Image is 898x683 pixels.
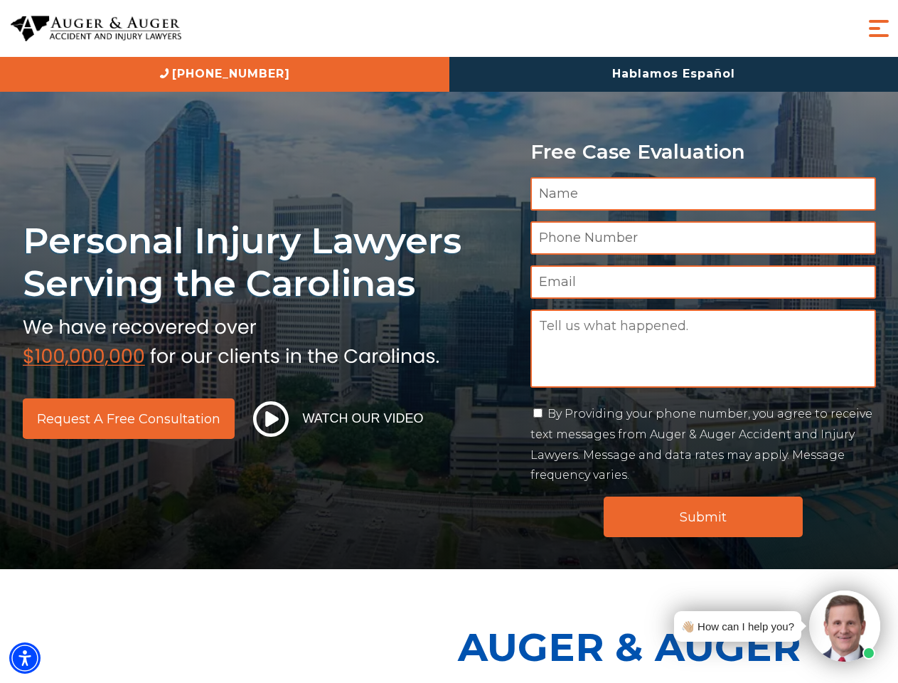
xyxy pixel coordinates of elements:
[681,617,794,636] div: 👋🏼 How can I help you?
[11,16,181,42] img: Auger & Auger Accident and Injury Lawyers Logo
[530,407,872,482] label: By Providing your phone number, you agree to receive text messages from Auger & Auger Accident an...
[865,14,893,43] button: Menu
[530,221,876,255] input: Phone Number
[23,312,439,366] img: sub text
[23,398,235,439] a: Request a Free Consultation
[37,413,220,425] span: Request a Free Consultation
[809,591,880,662] img: Intaker widget Avatar
[530,265,876,299] input: Email
[458,612,890,682] p: Auger & Auger
[23,219,513,305] h1: Personal Injury Lawyers Serving the Carolinas
[249,401,428,438] button: Watch Our Video
[9,642,41,674] div: Accessibility Menu
[530,141,876,163] p: Free Case Evaluation
[604,497,803,537] input: Submit
[530,177,876,211] input: Name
